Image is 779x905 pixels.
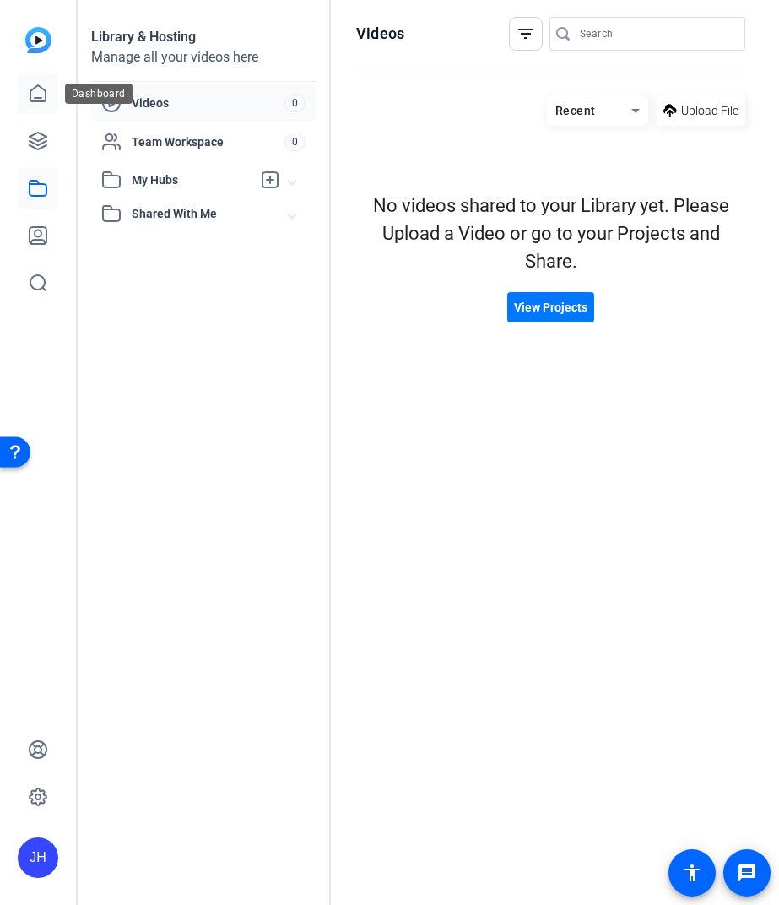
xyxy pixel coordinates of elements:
button: View Projects [507,292,594,322]
div: Library & Hosting [91,27,316,47]
mat-expansion-panel-header: My Hubs [91,163,316,197]
div: No videos shared to your Library yet. Please Upload a Video or go to your Projects and Share. [356,192,745,275]
button: Upload File [657,95,745,126]
span: Videos [132,95,284,111]
span: Team Workspace [132,133,284,150]
div: JH [18,837,58,878]
mat-icon: message [737,863,757,883]
span: View Projects [514,299,587,317]
mat-expansion-panel-header: Shared With Me [91,197,316,230]
h1: Videos [356,24,404,44]
span: 0 [284,133,306,151]
span: Upload File [681,102,738,120]
input: Search [580,24,732,44]
span: Recent [555,104,596,117]
span: 0 [284,94,306,112]
div: Dashboard [65,84,133,104]
mat-icon: filter_list [516,24,536,44]
mat-icon: accessibility [682,863,702,883]
span: Shared With Me [132,205,289,223]
img: blue-gradient.svg [25,27,51,53]
div: Manage all your videos here [91,47,316,68]
span: My Hubs [132,171,252,189]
